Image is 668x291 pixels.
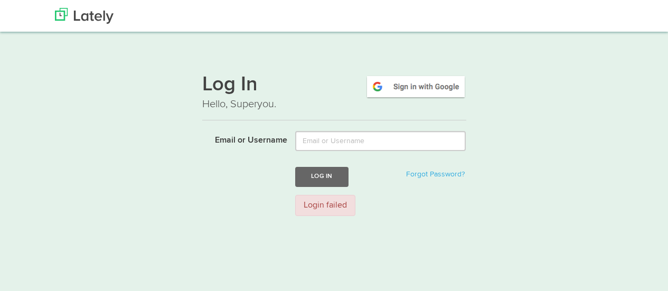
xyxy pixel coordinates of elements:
[406,171,465,178] a: Forgot Password?
[202,74,466,97] h1: Log In
[295,167,348,186] button: Log In
[202,97,466,112] p: Hello, Superyou.
[365,74,466,99] img: google-signin.png
[295,131,466,151] input: Email or Username
[55,8,114,24] img: Lately
[295,195,355,217] div: Login failed
[194,131,288,147] label: Email or Username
